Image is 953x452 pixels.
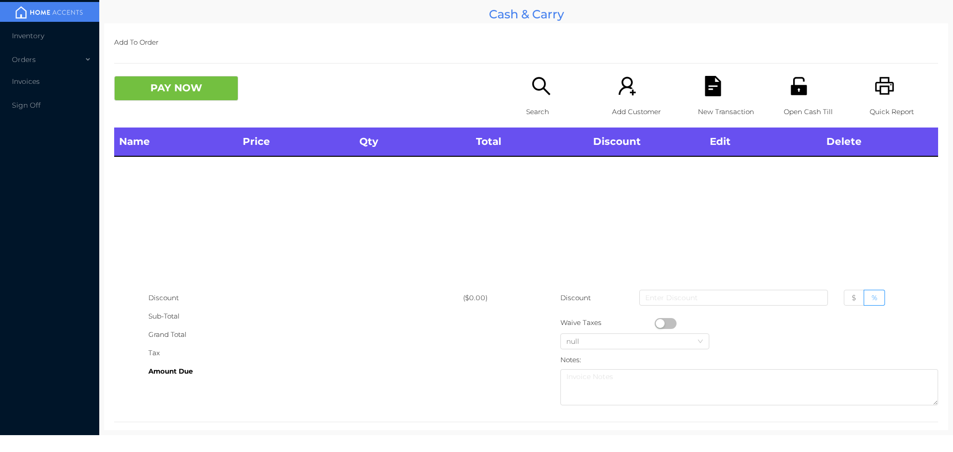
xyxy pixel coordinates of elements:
span: Sign Off [12,101,41,110]
img: mainBanner [12,5,86,20]
th: Qty [354,128,471,156]
th: Name [114,128,238,156]
span: Invoices [12,77,40,86]
p: Open Cash Till [784,103,852,121]
p: New Transaction [698,103,766,121]
th: Total [471,128,588,156]
span: % [872,293,877,302]
th: Price [238,128,354,156]
p: Discount [560,289,592,307]
p: Add Customer [612,103,681,121]
i: icon: down [697,338,703,345]
div: Cash & Carry [104,5,948,23]
p: Search [526,103,595,121]
div: ($0.00) [463,289,526,307]
button: PAY NOW [114,76,238,101]
span: Inventory [12,31,44,40]
div: null [566,334,589,349]
label: Notes: [560,356,581,364]
div: Grand Total [148,325,463,344]
div: Amount Due [148,362,463,381]
p: Quick Report [870,103,938,121]
i: icon: printer [875,76,895,96]
i: icon: search [531,76,551,96]
i: icon: unlock [789,76,809,96]
i: icon: file-text [703,76,723,96]
div: Sub-Total [148,307,463,325]
i: icon: user-add [617,76,637,96]
th: Delete [821,128,938,156]
input: Enter Discount [639,290,828,306]
p: Add To Order [114,33,938,52]
div: Waive Taxes [560,314,655,332]
th: Discount [588,128,705,156]
span: $ [852,293,856,302]
div: Tax [148,344,463,362]
div: Discount [148,289,463,307]
th: Edit [705,128,821,156]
